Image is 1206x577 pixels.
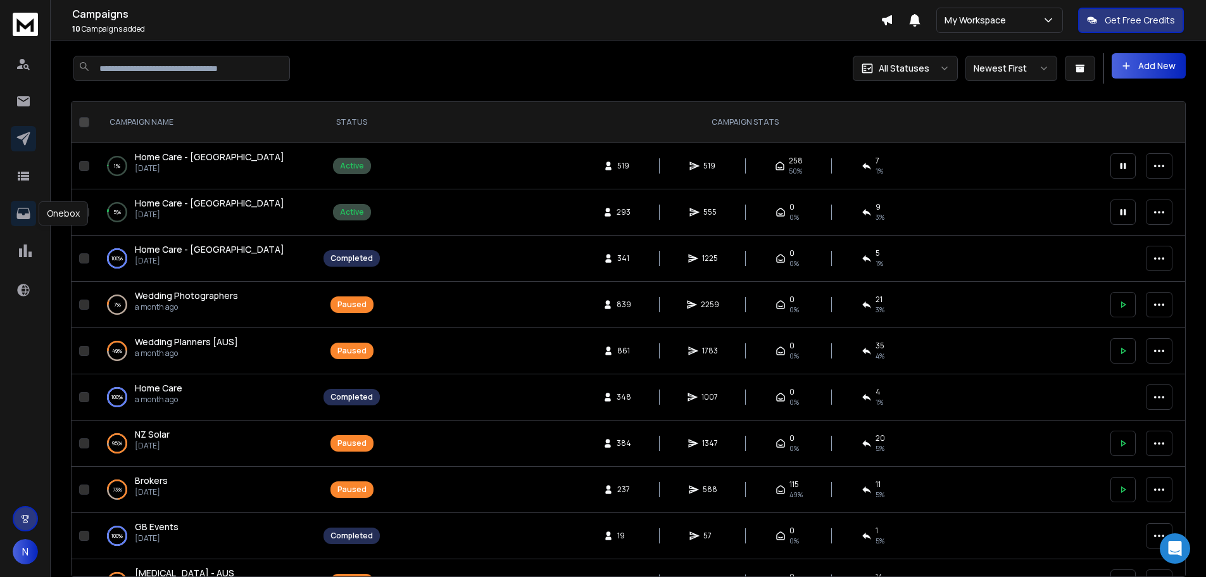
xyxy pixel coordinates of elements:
[94,513,316,559] td: 100%GB Events[DATE]
[111,391,123,403] p: 100 %
[789,295,795,305] span: 0
[135,336,238,348] a: Wedding Planners [AUS]
[789,490,803,500] span: 49 %
[701,392,718,402] span: 1007
[876,351,884,361] span: 4 %
[112,345,122,357] p: 49 %
[135,243,284,256] a: Home Care - [GEOGRAPHIC_DATA]
[701,300,719,310] span: 2259
[113,483,122,496] p: 73 %
[876,156,879,166] span: 7
[135,382,182,395] a: Home Care
[876,387,881,397] span: 4
[617,531,630,541] span: 19
[135,428,170,441] a: NZ Solar
[330,392,373,402] div: Completed
[330,253,373,263] div: Completed
[1160,533,1190,564] div: Open Intercom Messenger
[135,395,182,405] p: a month ago
[94,467,316,513] td: 73%Brokers[DATE]
[789,166,802,176] span: 50 %
[789,248,795,258] span: 0
[876,479,881,490] span: 11
[114,298,121,311] p: 7 %
[703,485,717,495] span: 588
[135,151,284,163] a: Home Care - [GEOGRAPHIC_DATA]
[111,252,123,265] p: 100 %
[39,201,88,225] div: Onebox
[876,305,884,315] span: 3 %
[1105,14,1175,27] p: Get Free Credits
[113,206,121,219] p: 5 %
[330,531,373,541] div: Completed
[135,289,238,301] span: Wedding Photographers
[337,438,367,448] div: Paused
[94,189,316,236] td: 5%Home Care - [GEOGRAPHIC_DATA][DATE]
[13,539,38,564] button: N
[789,433,795,443] span: 0
[1112,53,1186,79] button: Add New
[340,207,364,217] div: Active
[94,328,316,374] td: 49%Wedding Planners [AUS]a month ago
[789,305,799,315] span: 0%
[617,253,630,263] span: 341
[617,392,631,402] span: 348
[789,156,803,166] span: 258
[135,302,238,312] p: a month ago
[135,474,168,487] a: Brokers
[135,163,284,174] p: [DATE]
[789,351,799,361] span: 0%
[340,161,364,171] div: Active
[965,56,1057,81] button: Newest First
[876,295,883,305] span: 21
[135,487,168,497] p: [DATE]
[876,341,884,351] span: 35
[135,289,238,302] a: Wedding Photographers
[789,387,795,397] span: 0
[135,428,170,440] span: NZ Solar
[703,161,716,171] span: 519
[876,536,884,546] span: 5 %
[876,490,884,500] span: 5 %
[111,529,123,542] p: 100 %
[617,485,630,495] span: 237
[112,437,122,450] p: 95 %
[135,197,284,210] a: Home Care - [GEOGRAPHIC_DATA]
[94,143,316,189] td: 1%Home Care - [GEOGRAPHIC_DATA][DATE]
[94,236,316,282] td: 100%Home Care - [GEOGRAPHIC_DATA][DATE]
[702,346,718,356] span: 1783
[876,202,881,212] span: 9
[135,243,284,255] span: Home Care - [GEOGRAPHIC_DATA]
[617,438,631,448] span: 384
[94,421,316,467] td: 95%NZ Solar[DATE]
[72,6,881,22] h1: Campaigns
[135,210,284,220] p: [DATE]
[617,300,631,310] span: 839
[876,433,885,443] span: 20
[789,212,799,222] span: 0%
[94,374,316,421] td: 100%Home Carea month ago
[876,526,878,536] span: 1
[135,533,179,543] p: [DATE]
[135,521,179,533] span: GB Events
[617,346,630,356] span: 861
[94,102,316,143] th: CAMPAIGN NAME
[337,485,367,495] div: Paused
[702,253,718,263] span: 1225
[876,443,884,453] span: 5 %
[135,348,238,358] p: a month ago
[789,202,795,212] span: 0
[876,397,883,407] span: 1 %
[72,24,881,34] p: Campaigns added
[135,441,170,451] p: [DATE]
[789,341,795,351] span: 0
[789,479,799,490] span: 115
[789,443,799,453] span: 0%
[617,161,630,171] span: 519
[135,197,284,209] span: Home Care - [GEOGRAPHIC_DATA]
[135,521,179,533] a: GB Events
